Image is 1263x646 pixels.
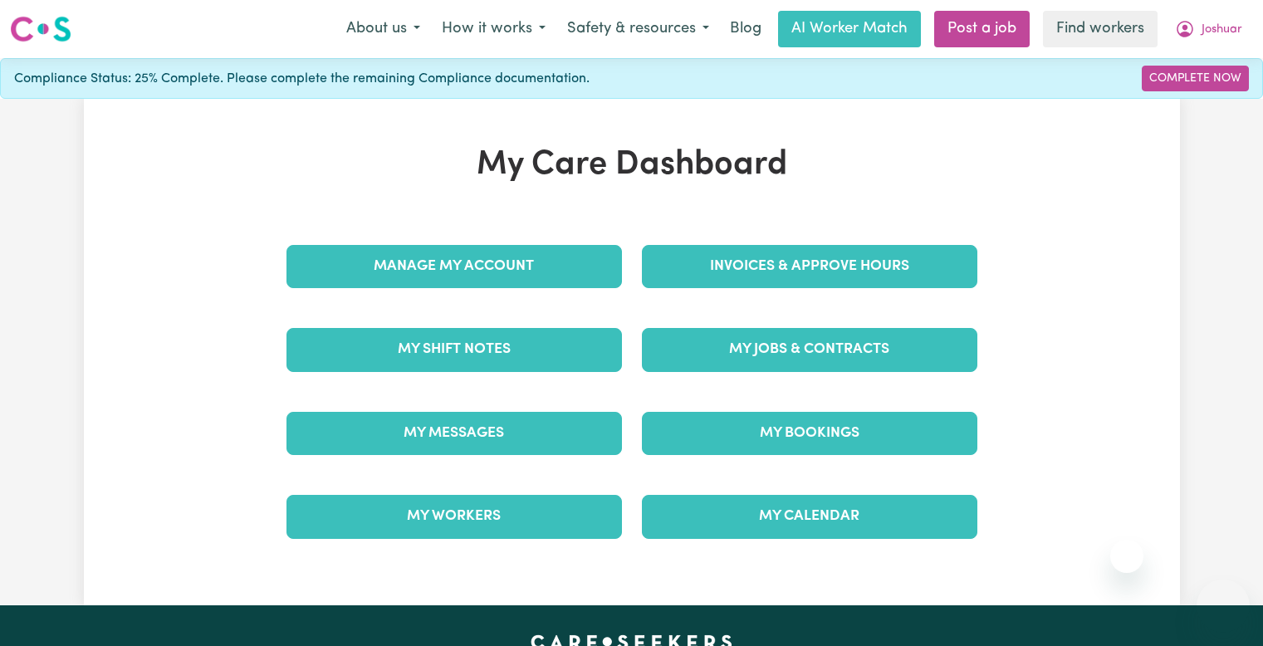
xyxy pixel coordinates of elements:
[277,145,987,185] h1: My Care Dashboard
[778,11,921,47] a: AI Worker Match
[10,10,71,48] a: Careseekers logo
[286,412,622,455] a: My Messages
[720,11,771,47] a: Blog
[1164,12,1253,46] button: My Account
[335,12,431,46] button: About us
[286,495,622,538] a: My Workers
[934,11,1030,47] a: Post a job
[642,495,977,538] a: My Calendar
[14,69,590,89] span: Compliance Status: 25% Complete. Please complete the remaining Compliance documentation.
[642,245,977,288] a: Invoices & Approve Hours
[10,14,71,44] img: Careseekers logo
[556,12,720,46] button: Safety & resources
[286,245,622,288] a: Manage My Account
[1197,580,1250,633] iframe: Button to launch messaging window
[1043,11,1158,47] a: Find workers
[431,12,556,46] button: How it works
[1142,66,1249,91] a: Complete Now
[1202,21,1242,39] span: Joshuar
[286,328,622,371] a: My Shift Notes
[642,412,977,455] a: My Bookings
[642,328,977,371] a: My Jobs & Contracts
[1110,540,1143,573] iframe: Close message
